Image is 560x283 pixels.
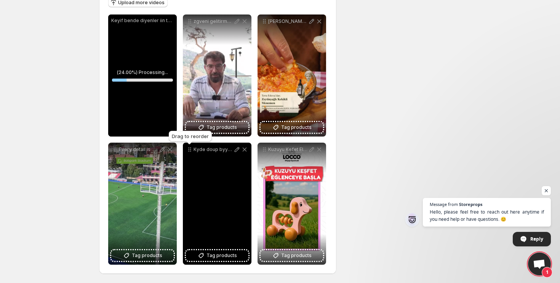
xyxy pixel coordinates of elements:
[268,18,308,24] p: [PERSON_NAME] yldz menemen Terra Edessann zeytinya ve kekik dokunuuyla bambaka bir lezzete kavutu...
[281,124,312,131] span: Tag products
[111,250,174,261] button: Tag products
[430,208,544,223] span: Hello, please feel free to reach out here anytime if you need help or have questions. 😊
[258,143,326,265] div: Kuzuyu Kefet Elenceye Bala Doal malzemelerle elde retilen bu sevimli ahap kuzu miniklere hem elen...
[108,14,177,137] div: Keyif bende diyenler iin tasarland rnmzn [PERSON_NAME] kardan etkilenmemesi iin zel klf ve eitli ...
[183,143,251,265] div: Kyde doup byyen biri sofraya koyduu gdann nereden geldiini nasl retildiini iyi bilir Doalln peind...
[206,124,237,131] span: Tag products
[261,250,323,261] button: Tag products
[108,143,177,265] div: Every detail is perfect Contact us wwwilkesportcom Email infoilkesportTag products
[194,18,233,24] p: zgveni gelitirmek iin 5 etkili yntem 1- Kendinize yatrm yapn 2- nsanlarla kendinizi kyaslamayn 3-...
[186,250,248,261] button: Tag products
[268,146,308,153] p: Kuzuyu Kefet Elenceye Bala Doal malzemelerle elde retilen bu sevimli ahap kuzu miniklere hem elen...
[261,122,323,133] button: Tag products
[194,146,233,153] p: Kyde doup byyen biri sofraya koyduu gdann nereden geldiini nasl retildiini iyi bilir Doalln peind...
[459,202,482,206] span: Storeprops
[206,252,237,259] span: Tag products
[119,146,158,153] p: Every detail is perfect Contact us wwwilkesportcom Email infoilkesport
[186,122,248,133] button: Tag products
[281,252,312,259] span: Tag products
[132,252,162,259] span: Tag products
[530,232,543,246] span: Reply
[258,14,326,137] div: [PERSON_NAME] yldz menemen Terra Edessann zeytinya ve kekik dokunuuyla bambaka bir lezzete kavutu...
[111,18,174,24] p: Keyif bende diyenler iin tasarland rnmzn [PERSON_NAME] kardan etkilenmemesi iin zel klf ve eitli ...
[542,267,552,278] span: 1
[528,252,551,275] a: Open chat
[183,14,251,137] div: zgveni gelitirmek iin 5 etkili yntem 1- Kendinize yatrm yapn 2- nsanlarla kendinizi kyaslamayn 3-...
[430,202,458,206] span: Message from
